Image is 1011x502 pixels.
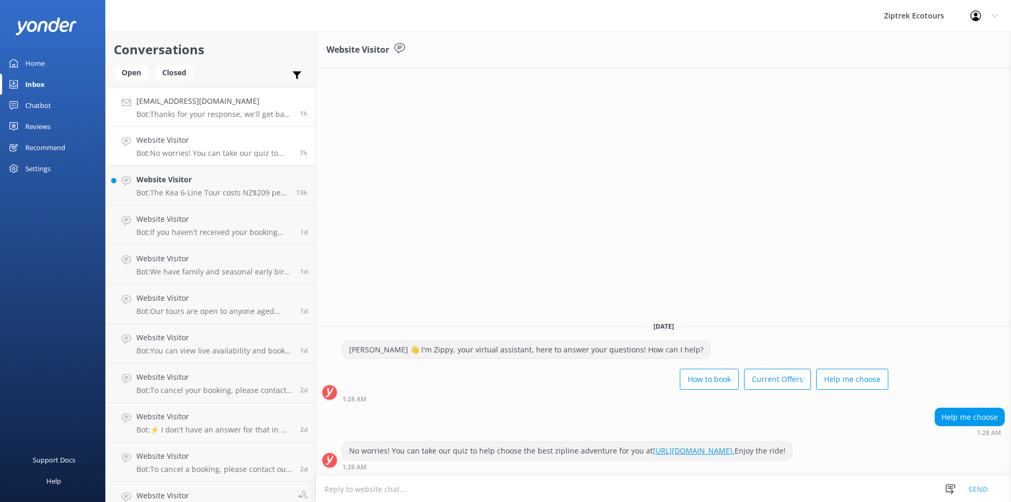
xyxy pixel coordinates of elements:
[300,386,308,395] span: 02:28am 15-Aug-2025 (UTC +12:00) Pacific/Auckland
[296,188,308,197] span: 06:58pm 16-Aug-2025 (UTC +12:00) Pacific/Auckland
[300,267,308,276] span: 09:49pm 15-Aug-2025 (UTC +12:00) Pacific/Auckland
[25,95,51,116] div: Chatbot
[136,465,292,474] p: Bot: To cancel a booking, please contact our friendly Guest Services Team by emailing us at [EMAI...
[136,134,292,146] h4: Website Visitor
[136,292,292,304] h4: Website Visitor
[647,322,680,331] span: [DATE]
[300,149,308,158] span: 01:28am 17-Aug-2025 (UTC +12:00) Pacific/Auckland
[106,363,315,403] a: Website VisitorBot:To cancel your booking, please contact our friendly Guest Services Team by ema...
[136,332,292,343] h4: Website Visitor
[136,411,292,422] h4: Website Visitor
[343,442,792,460] div: No worries! You can take our quiz to help choose the best zipline adventure for you at Enjoy the ...
[136,490,290,501] h4: Website Visitor
[935,408,1004,426] div: Help me choose
[106,442,315,482] a: Website VisitorBot:To cancel a booking, please contact our friendly Guest Services Team by emaili...
[653,446,735,456] a: [URL][DOMAIN_NAME].
[136,346,292,356] p: Bot: You can view live availability and book your zipline tour online at [URL][DOMAIN_NAME].
[106,205,315,245] a: Website VisitorBot:If you haven't received your booking confirmation, please check your spam or p...
[816,369,888,390] button: Help me choose
[342,463,792,470] div: 01:28am 17-Aug-2025 (UTC +12:00) Pacific/Auckland
[136,267,292,277] p: Bot: We have family and seasonal early bird discounts available, and they can change throughout t...
[977,430,1001,436] strong: 1:28 AM
[300,346,308,355] span: 10:58am 15-Aug-2025 (UTC +12:00) Pacific/Auckland
[154,65,194,81] div: Closed
[744,369,811,390] button: Current Offers
[136,386,292,395] p: Bot: To cancel your booking, please contact our friendly Guest Services Team by emailing us at [E...
[136,110,292,119] p: Bot: Thanks for your response, we'll get back to you as soon as we can during opening hours.
[136,95,292,107] h4: [EMAIL_ADDRESS][DOMAIN_NAME]
[106,284,315,324] a: Website VisitorBot:Our tours are open to anyone aged [DEMOGRAPHIC_DATA] and up! Kids aged [DEMOGR...
[136,174,288,185] h4: Website Visitor
[300,109,308,118] span: 07:28am 17-Aug-2025 (UTC +12:00) Pacific/Auckland
[326,43,389,57] h3: Website Visitor
[343,341,710,359] div: [PERSON_NAME] 👋 I'm Zippy, your virtual assistant, here to answer your questions! How can I help?
[106,166,315,205] a: Website VisitorBot:The Kea 6-Line Tour costs NZ$209 per adult and NZ$169 per youth (6-14 years). ...
[16,17,76,35] img: yonder-white-logo.png
[935,429,1005,436] div: 01:28am 17-Aug-2025 (UTC +12:00) Pacific/Auckland
[136,213,292,225] h4: Website Visitor
[33,449,75,470] div: Support Docs
[136,371,292,383] h4: Website Visitor
[136,228,292,237] p: Bot: If you haven't received your booking confirmation, please check your spam or promotions fold...
[25,158,51,179] div: Settings
[300,307,308,316] span: 08:15pm 15-Aug-2025 (UTC +12:00) Pacific/Auckland
[106,245,315,284] a: Website VisitorBot:We have family and seasonal early bird discounts available, and they can chang...
[300,425,308,434] span: 10:08pm 14-Aug-2025 (UTC +12:00) Pacific/Auckland
[136,425,292,435] p: Bot: ⚡ I don't have an answer for that in my knowledge base. Please try and rephrase your questio...
[114,65,149,81] div: Open
[114,66,154,78] a: Open
[136,253,292,264] h4: Website Visitor
[342,395,888,402] div: 01:28am 17-Aug-2025 (UTC +12:00) Pacific/Auckland
[25,137,65,158] div: Recommend
[114,40,308,60] h2: Conversations
[136,307,292,316] p: Bot: Our tours are open to anyone aged [DEMOGRAPHIC_DATA] and up! Kids aged [DEMOGRAPHIC_DATA] ne...
[25,116,51,137] div: Reviews
[300,465,308,474] span: 05:54pm 14-Aug-2025 (UTC +12:00) Pacific/Auckland
[342,396,366,402] strong: 1:28 AM
[106,324,315,363] a: Website VisitorBot:You can view live availability and book your zipline tour online at [URL][DOMA...
[25,53,45,74] div: Home
[106,403,315,442] a: Website VisitorBot:⚡ I don't have an answer for that in my knowledge base. Please try and rephras...
[106,87,315,126] a: [EMAIL_ADDRESS][DOMAIN_NAME]Bot:Thanks for your response, we'll get back to you as soon as we can...
[300,228,308,237] span: 10:16pm 15-Aug-2025 (UTC +12:00) Pacific/Auckland
[136,450,292,462] h4: Website Visitor
[136,149,292,158] p: Bot: No worries! You can take our quiz to help choose the best zipline adventure for you at [URL]...
[154,66,200,78] a: Closed
[136,188,288,198] p: Bot: The Kea 6-Line Tour costs NZ$209 per adult and NZ$169 per youth (6-14 years). For 4 adults a...
[106,126,315,166] a: Website VisitorBot:No worries! You can take our quiz to help choose the best zipline adventure fo...
[25,74,45,95] div: Inbox
[680,369,739,390] button: How to book
[46,470,61,491] div: Help
[342,464,366,470] strong: 1:28 AM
